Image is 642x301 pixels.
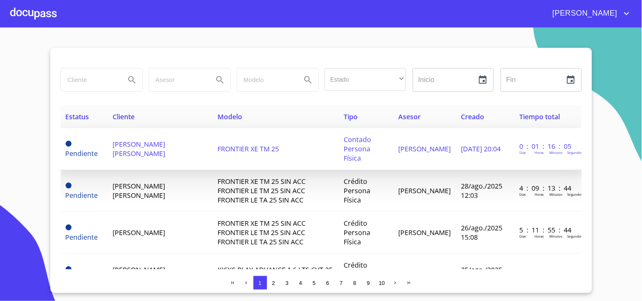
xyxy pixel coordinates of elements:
[344,112,358,121] span: Tipo
[567,150,583,155] p: Segundos
[325,68,406,91] div: ​
[348,276,362,290] button: 8
[344,135,372,163] span: Contado Persona Física
[66,233,98,242] span: Pendiente
[519,183,576,193] p: 4 : 09 : 13 : 44
[519,150,526,155] p: Dias
[122,70,142,90] button: Search
[519,112,560,121] span: Tiempo total
[210,70,230,90] button: Search
[66,141,72,147] span: Pendiente
[267,276,281,290] button: 2
[321,276,335,290] button: 6
[298,70,318,90] button: Search
[335,276,348,290] button: 7
[281,276,294,290] button: 3
[535,234,544,238] p: Horas
[294,276,308,290] button: 4
[399,228,451,237] span: [PERSON_NAME]
[218,219,306,246] span: FRONTIER XE TM 25 SIN ACC FRONTIER LE TM 25 SIN ACC FRONTIER LE TA 25 SIN ACC
[461,223,503,242] span: 26/ago./2025 15:08
[399,112,421,121] span: Asesor
[66,183,72,189] span: Pendiente
[546,7,622,20] span: [PERSON_NAME]
[66,224,72,230] span: Pendiente
[149,68,207,91] input: search
[519,234,526,238] p: Dias
[362,276,375,290] button: 9
[549,192,562,197] p: Minutos
[113,265,165,284] span: [PERSON_NAME] [PERSON_NAME]
[535,192,544,197] p: Horas
[113,140,165,158] span: [PERSON_NAME] [PERSON_NAME]
[66,191,98,200] span: Pendiente
[113,228,165,237] span: [PERSON_NAME]
[113,112,135,121] span: Cliente
[367,280,370,286] span: 9
[344,177,371,205] span: Crédito Persona Física
[218,112,242,121] span: Modelo
[61,68,118,91] input: search
[218,177,306,205] span: FRONTIER XE TM 25 SIN ACC FRONTIER LE TM 25 SIN ACC FRONTIER LE TA 25 SIN ACC
[326,280,329,286] span: 6
[259,280,262,286] span: 1
[567,192,583,197] p: Segundos
[66,149,98,158] span: Pendiente
[461,265,503,284] span: 25/ago./2025 12:01
[308,276,321,290] button: 5
[519,267,576,276] p: 7 : 08 : 37 : 47
[379,280,385,286] span: 10
[313,280,316,286] span: 5
[546,7,632,20] button: account of current user
[535,150,544,155] p: Horas
[549,150,562,155] p: Minutos
[113,181,165,200] span: [PERSON_NAME] [PERSON_NAME]
[461,144,501,153] span: [DATE] 20:04
[218,144,279,153] span: FRONTIER XE TM 25
[340,280,343,286] span: 7
[218,265,333,284] span: KICKS PLAY ADVANCE 1 6 LTS CVT 25 KIT
[237,68,295,91] input: search
[299,280,302,286] span: 4
[399,186,451,195] span: [PERSON_NAME]
[549,234,562,238] p: Minutos
[461,181,503,200] span: 28/ago./2025 12:03
[66,112,89,121] span: Estatus
[344,219,371,246] span: Crédito Persona Física
[253,276,267,290] button: 1
[519,192,526,197] p: Dias
[399,144,451,153] span: [PERSON_NAME]
[286,280,289,286] span: 3
[344,260,371,288] span: Crédito Persona Física
[66,266,72,272] span: Pendiente
[519,142,576,151] p: 0 : 01 : 16 : 05
[272,280,275,286] span: 2
[519,225,576,235] p: 5 : 11 : 55 : 44
[461,112,485,121] span: Creado
[353,280,356,286] span: 8
[567,234,583,238] p: Segundos
[375,276,389,290] button: 10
